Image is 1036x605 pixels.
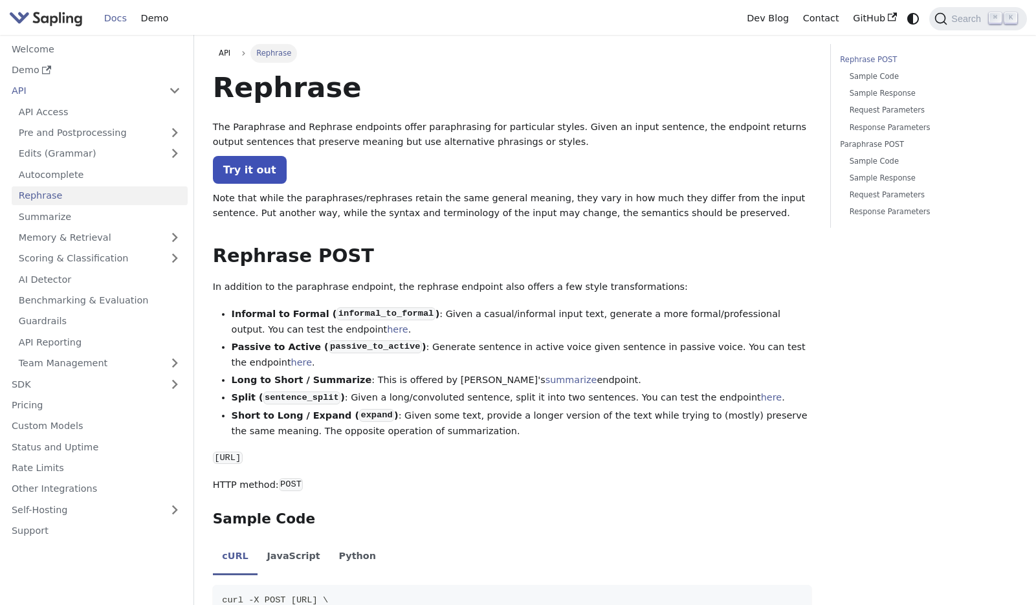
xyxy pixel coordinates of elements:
[219,49,230,58] span: API
[12,165,188,184] a: Autocomplete
[232,408,812,439] li: : Given some text, provide a longer version of the text while trying to (mostly) preserve the sam...
[850,172,1008,184] a: Sample Response
[222,595,328,605] span: curl -X POST [URL] \
[5,417,188,435] a: Custom Models
[232,309,440,319] strong: Informal to Formal ( )
[12,102,188,121] a: API Access
[850,122,1008,134] a: Response Parameters
[12,228,188,247] a: Memory & Retrieval
[213,452,243,465] code: [URL]
[12,144,188,163] a: Edits (Grammar)
[546,375,597,385] a: summarize
[213,245,811,268] h2: Rephrase POST
[232,390,812,406] li: : Given a long/convoluted sentence, split it into two sentences. You can test the endpoint .
[850,189,1008,201] a: Request Parameters
[213,511,811,528] h3: Sample Code
[232,375,372,385] strong: Long to Short / Summarize
[329,540,385,576] li: Python
[258,540,329,576] li: JavaScript
[336,307,435,320] code: informal_to_formal
[12,249,188,268] a: Scoring & Classification
[850,206,1008,218] a: Response Parameters
[232,307,812,338] li: : Given a casual/informal input text, generate a more formal/professional output. You can test th...
[5,375,162,393] a: SDK
[850,71,1008,83] a: Sample Code
[213,44,237,62] a: API
[12,207,188,226] a: Summarize
[162,82,188,100] button: Collapse sidebar category 'API'
[329,340,422,353] code: passive_to_active
[134,8,175,28] a: Demo
[846,8,903,28] a: GitHub
[12,186,188,205] a: Rephrase
[232,410,399,421] strong: Short to Long / Expand ( )
[250,44,297,62] span: Rephrase
[9,9,87,28] a: Sapling.ai
[12,354,188,373] a: Team Management
[263,391,341,404] code: sentence_split
[9,9,83,28] img: Sapling.ai
[387,324,408,335] a: here
[279,478,303,491] code: POST
[5,396,188,415] a: Pricing
[740,8,795,28] a: Dev Blog
[989,12,1002,24] kbd: ⌘
[5,39,188,58] a: Welcome
[904,9,923,28] button: Switch between dark and light mode (currently system mode)
[97,8,134,28] a: Docs
[5,61,188,80] a: Demo
[213,478,811,493] p: HTTP method:
[947,14,989,24] span: Search
[796,8,846,28] a: Contact
[850,155,1008,168] a: Sample Code
[850,104,1008,116] a: Request Parameters
[232,392,345,402] strong: Split ( )
[232,373,812,388] li: : This is offered by [PERSON_NAME]'s endpoint.
[840,138,1013,151] a: Paraphrase POST
[5,82,162,100] a: API
[213,120,811,151] p: The Paraphrase and Rephrase endpoints offer paraphrasing for particular styles. Given an input se...
[12,124,188,142] a: Pre and Postprocessing
[213,280,811,295] p: In addition to the paraphrase endpoint, the rephrase endpoint also offers a few style transformat...
[12,270,188,289] a: AI Detector
[232,342,426,352] strong: Passive to Active ( )
[5,522,188,540] a: Support
[5,459,188,478] a: Rate Limits
[232,340,812,371] li: : Generate sentence in active voice given sentence in passive voice. You can test the endpoint .
[213,156,287,184] a: Try it out
[840,54,1013,66] a: Rephrase POST
[213,70,811,105] h1: Rephrase
[12,333,188,351] a: API Reporting
[929,7,1026,30] button: Search (Command+K)
[5,479,188,498] a: Other Integrations
[213,44,811,62] nav: Breadcrumbs
[761,392,782,402] a: here
[162,375,188,393] button: Expand sidebar category 'SDK'
[1004,12,1017,24] kbd: K
[12,312,188,331] a: Guardrails
[850,87,1008,100] a: Sample Response
[291,357,312,368] a: here
[12,291,188,310] a: Benchmarking & Evaluation
[213,191,811,222] p: Note that while the paraphrases/rephrases retain the same general meaning, they vary in how much ...
[5,500,188,519] a: Self-Hosting
[5,437,188,456] a: Status and Uptime
[359,409,394,422] code: expand
[213,540,258,576] li: cURL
